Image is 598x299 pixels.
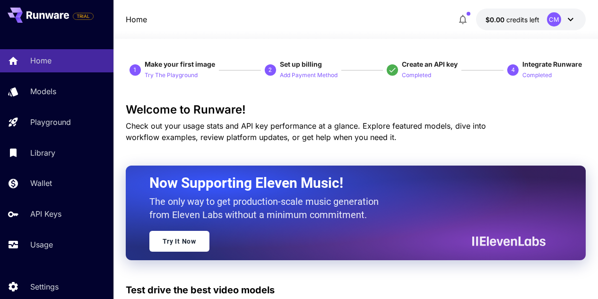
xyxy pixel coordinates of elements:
button: Completed [402,69,431,80]
nav: breadcrumb [126,14,147,25]
span: Make your first image [145,60,215,68]
p: Try The Playground [145,71,198,80]
p: Settings [30,281,59,292]
p: 2 [269,66,272,74]
span: $0.00 [485,16,506,24]
p: Models [30,86,56,97]
p: Completed [402,71,431,80]
p: 1 [133,66,137,74]
p: Library [30,147,55,158]
span: Create an API key [402,60,458,68]
h2: Now Supporting Eleven Music! [149,174,539,192]
div: CM [547,12,561,26]
a: Try It Now [149,231,209,252]
p: 4 [511,66,515,74]
span: Set up billing [280,60,322,68]
p: Usage [30,239,53,250]
p: Wallet [30,177,52,189]
span: TRIAL [73,13,93,20]
button: $0.00CM [476,9,586,30]
span: Add your payment card to enable full platform functionality. [73,10,94,22]
div: $0.00 [485,15,539,25]
p: Test drive the best video models [126,283,275,297]
span: Check out your usage stats and API key performance at a glance. Explore featured models, dive int... [126,121,486,142]
button: Completed [522,69,552,80]
a: Home [126,14,147,25]
button: Try The Playground [145,69,198,80]
p: Completed [522,71,552,80]
button: Add Payment Method [280,69,338,80]
h3: Welcome to Runware! [126,103,586,116]
span: Integrate Runware [522,60,582,68]
p: Playground [30,116,71,128]
p: Add Payment Method [280,71,338,80]
p: API Keys [30,208,61,220]
p: The only way to get production-scale music generation from Eleven Labs without a minimum commitment. [149,195,386,221]
p: Home [30,55,52,66]
span: credits left [506,16,539,24]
